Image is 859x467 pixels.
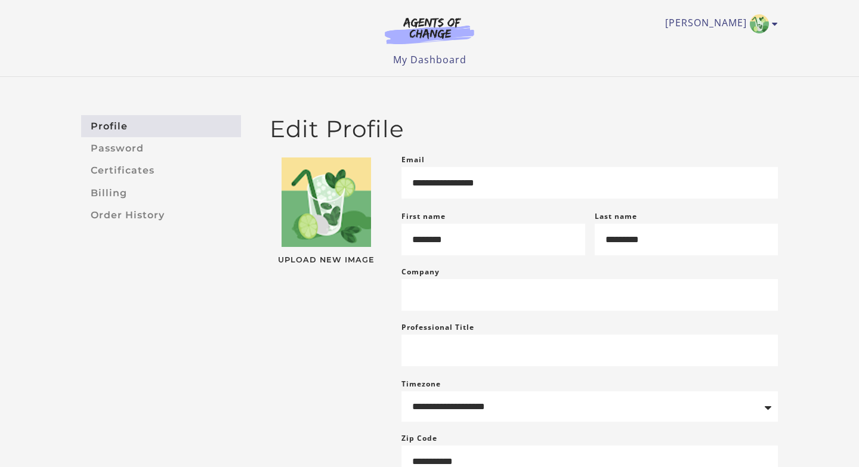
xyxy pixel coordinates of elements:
label: Professional Title [401,320,474,335]
label: Zip Code [401,431,437,446]
img: Agents of Change Logo [372,17,487,44]
h2: Edit Profile [270,115,778,143]
label: First name [401,211,446,221]
a: Toggle menu [665,14,772,33]
label: Timezone [401,379,441,389]
a: Password [81,137,241,159]
a: Billing [81,182,241,204]
label: Company [401,265,440,279]
a: Certificates [81,160,241,182]
span: Upload New Image [270,256,382,264]
a: Order History [81,204,241,226]
a: Profile [81,115,241,137]
a: My Dashboard [393,53,466,66]
label: Email [401,153,425,167]
label: Last name [595,211,637,221]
